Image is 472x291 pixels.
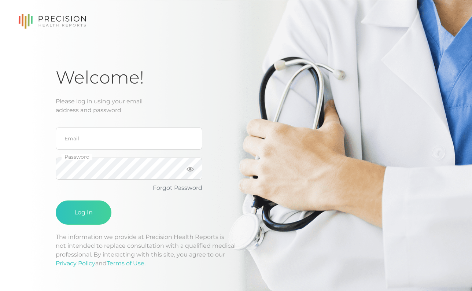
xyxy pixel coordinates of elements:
input: Email [56,128,202,150]
button: Log In [56,200,111,225]
h1: Welcome! [56,67,416,88]
a: Terms of Use. [107,260,145,267]
a: Forgot Password [153,184,202,191]
p: The information we provide at Precision Health Reports is not intended to replace consultation wi... [56,233,416,268]
a: Privacy Policy [56,260,95,267]
div: Please log in using your email address and password [56,97,416,115]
